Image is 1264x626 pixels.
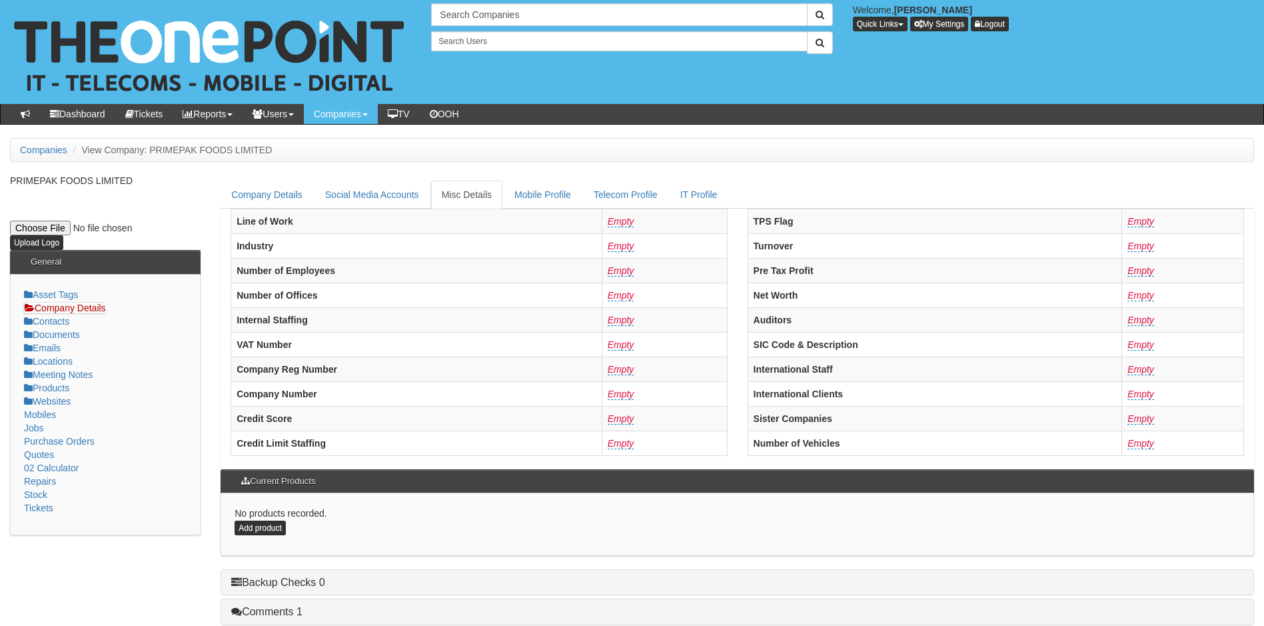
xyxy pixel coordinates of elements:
[1127,413,1154,425] a: Empty
[843,3,1264,31] div: Welcome,
[1127,389,1154,400] a: Empty
[20,145,67,155] a: Companies
[748,209,1122,233] th: TPS Flag
[24,503,53,513] a: Tickets
[231,233,602,258] th: Industry
[1127,438,1154,449] a: Empty
[431,181,502,209] a: Misc Details
[24,436,95,447] a: Purchase Orders
[608,265,634,277] a: Empty
[583,181,668,209] a: Telecom Profile
[748,332,1122,357] th: SIC Code & Description
[608,389,634,400] a: Empty
[24,329,80,340] a: Documents
[1127,339,1154,351] a: Empty
[420,104,469,124] a: OOH
[1127,216,1154,227] a: Empty
[315,181,430,209] a: Social Media Accounts
[608,315,634,326] a: Empty
[173,104,243,124] a: Reports
[231,381,602,406] th: Company Number
[431,3,807,26] input: Search Companies
[115,104,173,124] a: Tickets
[24,409,56,420] a: Mobiles
[748,233,1122,258] th: Turnover
[608,339,634,351] a: Empty
[231,406,602,431] th: Credit Score
[24,369,93,380] a: Meeting Notes
[24,316,69,327] a: Contacts
[608,413,634,425] a: Empty
[608,438,634,449] a: Empty
[431,31,807,51] input: Search Users
[235,521,286,535] a: Add product
[748,357,1122,381] th: International Staff
[24,289,78,300] a: Asset Tags
[748,381,1122,406] th: International Clients
[221,493,1254,555] div: No products recorded.
[231,307,602,332] th: Internal Staffing
[504,181,582,209] a: Mobile Profile
[231,332,602,357] th: VAT Number
[24,423,44,433] a: Jobs
[24,343,61,353] a: Emails
[24,489,47,500] a: Stock
[910,17,969,31] a: My Settings
[231,431,602,455] th: Credit Limit Staffing
[1127,290,1154,301] a: Empty
[24,396,71,407] a: Websites
[853,17,908,31] button: Quick Links
[1127,241,1154,252] a: Empty
[235,470,322,493] h3: Current Products
[378,104,420,124] a: TV
[24,356,73,367] a: Locations
[304,104,378,124] a: Companies
[231,258,602,283] th: Number of Employees
[608,290,634,301] a: Empty
[231,357,602,381] th: Company Reg Number
[231,577,325,588] a: Backup Checks 0
[231,283,602,307] th: Number of Offices
[1127,315,1154,326] a: Empty
[24,476,56,487] a: Repairs
[748,431,1122,455] th: Number of Vehicles
[608,216,634,227] a: Empty
[894,5,972,15] b: [PERSON_NAME]
[608,241,634,252] a: Empty
[10,235,63,250] input: Upload Logo
[231,606,303,617] a: Comments 1
[231,209,602,233] th: Line of Work
[24,302,106,314] a: Company Details
[670,181,728,209] a: IT Profile
[24,251,68,273] h3: General
[1127,364,1154,375] a: Empty
[748,283,1122,307] th: Net Worth
[608,364,634,375] a: Empty
[221,181,313,209] a: Company Details
[748,258,1122,283] th: Pre Tax Profit
[1127,265,1154,277] a: Empty
[40,104,115,124] a: Dashboard
[748,406,1122,431] th: Sister Companies
[24,463,79,473] a: 02 Calculator
[10,174,201,187] p: PRIMEPAK FOODS LIMITED
[24,383,69,393] a: Products
[971,17,1009,31] a: Logout
[748,307,1122,332] th: Auditors
[24,449,54,460] a: Quotes
[70,143,273,157] li: View Company: PRIMEPAK FOODS LIMITED
[243,104,304,124] a: Users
